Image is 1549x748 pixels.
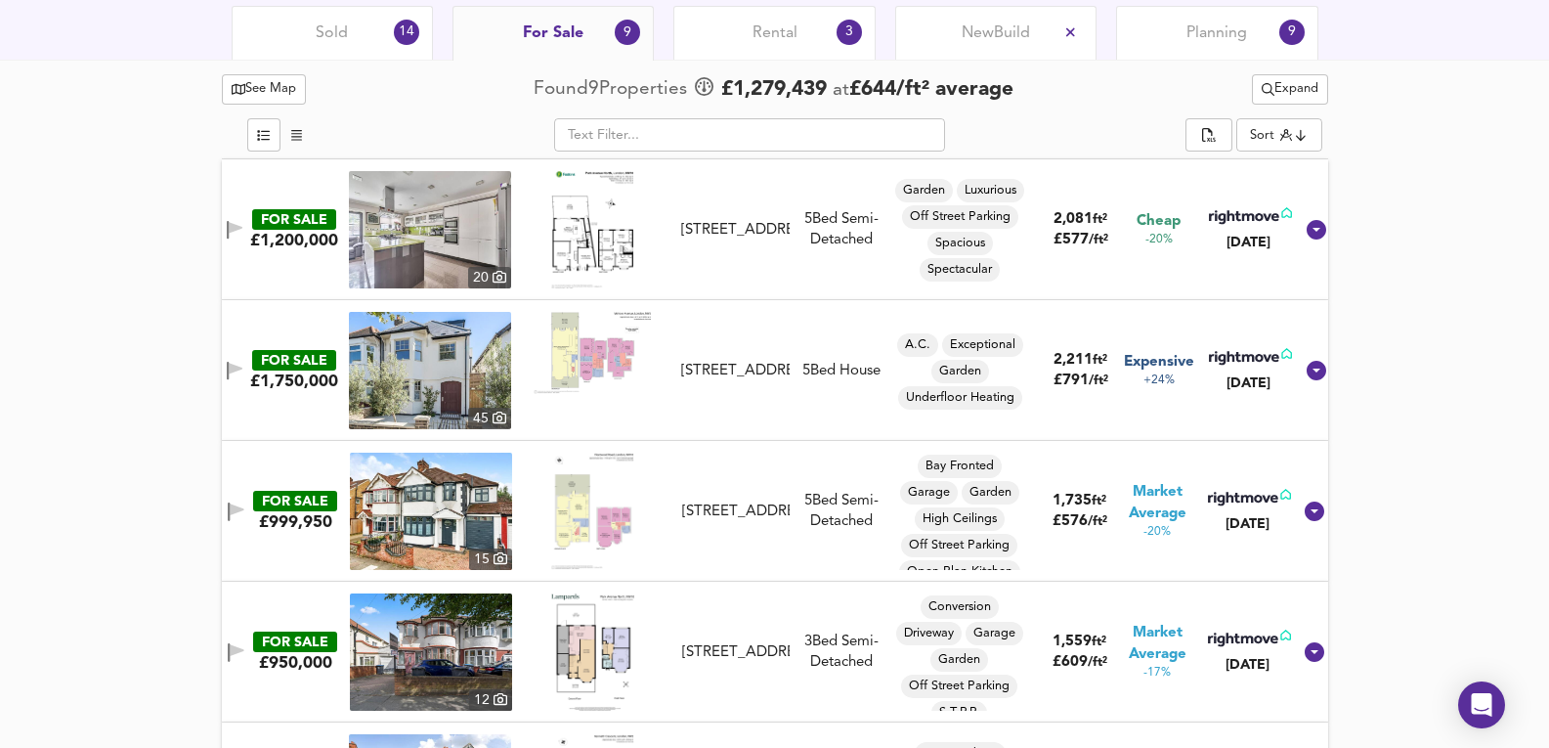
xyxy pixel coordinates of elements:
[1054,233,1108,247] span: £ 577
[901,678,1017,695] span: Off Street Parking
[918,458,1002,475] span: Bay Fronted
[316,22,348,44] span: Sold
[1053,635,1092,649] span: 1,559
[797,491,885,533] div: 5 Bed Semi-Detached
[902,205,1018,229] div: Off Street Parking
[897,336,938,354] span: A.C.
[1252,74,1328,105] div: split button
[1143,373,1175,389] span: +24%
[921,595,999,619] div: Conversion
[962,22,1030,44] span: New Build
[253,491,337,511] div: FOR SALE
[927,232,993,255] div: Spacious
[942,333,1023,357] div: Exceptional
[1205,374,1292,393] div: [DATE]
[1305,359,1328,382] svg: Show Details
[1088,656,1107,669] span: / ft²
[1303,640,1326,664] svg: Show Details
[901,537,1017,554] span: Off Street Parking
[1124,352,1194,373] span: Expensive
[222,582,1328,723] div: FOR SALE£950,000 property thumbnail 12 Floorplan[STREET_ADDRESS]3Bed Semi-DetachedConversionDrive...
[1279,20,1305,45] div: 9
[901,675,1017,698] div: Off Street Parking
[966,622,1023,645] div: Garage
[534,76,692,103] div: Found 9 Propert ies
[350,594,512,711] img: property thumbnail
[468,408,511,429] div: 45
[915,510,1005,528] span: High Ceilings
[931,704,987,722] span: S.T.P.P.
[674,642,797,663] div: Park Avenue North, London, NW10 1JY
[1305,218,1328,242] svg: Show Details
[682,502,790,522] div: [STREET_ADDRESS]
[902,208,1018,226] span: Off Street Parking
[1143,524,1171,541] span: -20%
[523,22,583,44] span: For Sale
[921,598,999,616] span: Conversion
[1093,354,1107,367] span: ft²
[900,484,958,502] span: Garage
[899,560,1020,584] div: Open Plan Kitchen
[957,179,1024,202] div: Luxurious
[232,78,297,101] span: See Map
[681,361,790,381] div: [STREET_ADDRESS]
[721,75,827,105] span: £ 1,279,439
[1116,482,1198,524] span: Market Average
[1137,211,1181,232] span: Cheap
[1262,78,1318,101] span: Expand
[898,386,1022,410] div: Underfloor Heating
[1093,213,1107,226] span: ft²
[930,651,988,669] span: Garden
[469,549,512,570] div: 15
[1053,655,1107,670] span: £ 609
[1092,495,1106,507] span: ft²
[681,220,790,241] div: [STREET_ADDRESS]
[896,625,962,642] span: Driveway
[896,622,962,645] div: Driveway
[259,652,332,674] div: £950,000
[897,333,938,357] div: A.C.
[957,182,1024,199] span: Luxurious
[1204,655,1291,675] div: [DATE]
[1116,623,1198,665] span: Market Average
[673,220,797,241] div: Park Avenue North, Willesden Green, London, NW10 1HT
[797,209,885,251] div: 5 Bed Semi-Detached
[349,171,511,288] a: property thumbnail 20
[931,701,987,725] div: S.T.P.P.
[1145,232,1173,248] span: -20%
[349,312,511,429] img: property thumbnail
[895,179,953,202] div: Garden
[554,118,945,152] input: Text Filter...
[534,312,651,393] img: Floorplan
[250,371,338,392] div: £1,750,000
[1092,636,1106,648] span: ft²
[259,511,332,533] div: £999,950
[1204,514,1291,534] div: [DATE]
[250,230,338,251] div: £1,200,000
[1053,514,1107,529] span: £ 576
[1236,118,1321,152] div: Sort
[837,20,862,45] div: 3
[1054,212,1093,227] span: 2,081
[1054,374,1108,388] span: £ 791
[469,689,512,711] div: 12
[1205,233,1292,252] div: [DATE]
[1303,500,1326,523] svg: Show Details
[1186,22,1247,44] span: Planning
[920,261,1000,279] span: Spectacular
[252,209,336,230] div: FOR SALE
[682,642,790,663] div: [STREET_ADDRESS]
[901,534,1017,557] div: Off Street Parking
[1250,126,1274,145] div: Sort
[551,453,634,570] img: Floorplan
[1053,494,1092,508] span: 1,735
[615,20,640,45] div: 9
[1089,234,1108,246] span: / ft²
[350,453,512,570] a: property thumbnail 15
[802,361,881,381] div: 5 Bed House
[1054,353,1093,368] span: 2,211
[222,300,1328,441] div: FOR SALE£1,750,000 property thumbnail 45 Floorplan[STREET_ADDRESS]5Bed HouseA.C.ExceptionalGarden...
[962,481,1019,505] div: Garden
[1143,665,1171,682] span: -17%
[797,632,885,674] div: 3 Bed Semi-Detached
